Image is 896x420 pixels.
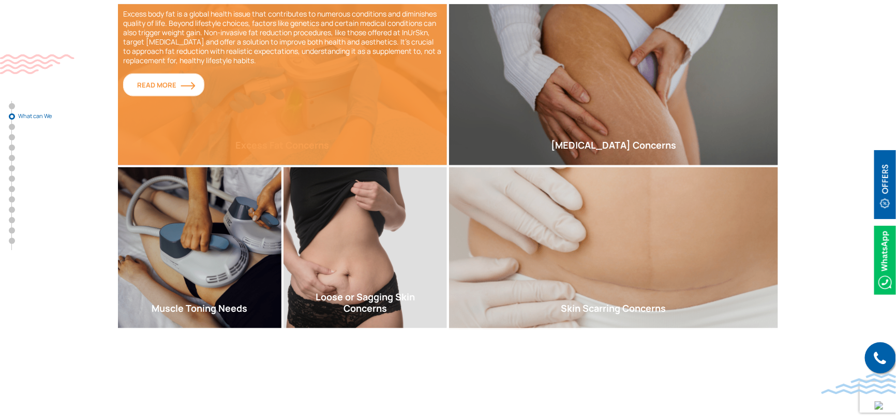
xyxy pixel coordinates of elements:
[118,303,281,314] h2: Muscle Toning Needs
[137,80,190,90] span: Read More
[449,303,778,314] h2: Skin Scarring Concerns
[123,74,204,96] a: Read More
[874,226,896,295] img: Whatsappicon
[18,113,70,119] span: What can We
[123,9,442,65] p: Excess body fat is a global health issue that contributes to numerous conditions and diminishes q...
[822,373,896,394] img: bluewave
[181,82,196,90] img: orange-arrow.svg
[283,292,447,314] h2: Loose or Sagging Skin Concerns
[874,253,896,265] a: Whatsappicon
[9,113,15,120] a: What can We
[449,140,778,151] h2: [MEDICAL_DATA] Concerns
[874,150,896,219] img: offerBt
[875,401,883,410] img: up-blue-arrow.svg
